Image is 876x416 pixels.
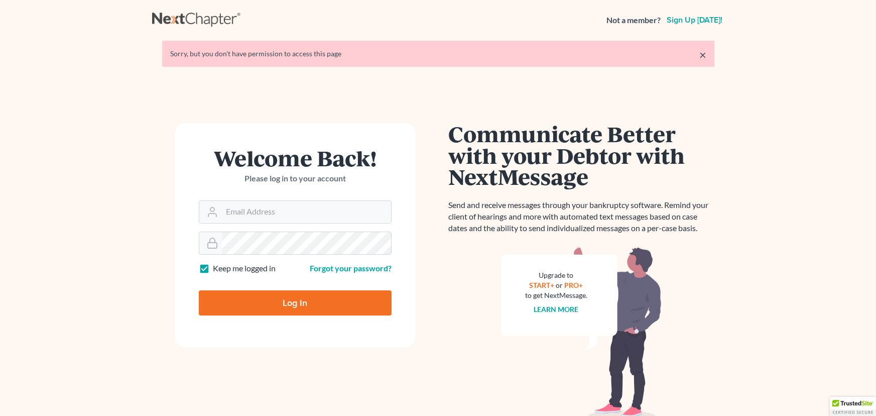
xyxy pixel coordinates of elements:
div: Sorry, but you don't have permission to access this page [170,49,706,59]
label: Keep me logged in [213,263,276,274]
a: Forgot your password? [310,263,392,273]
input: Log In [199,290,392,316]
h1: Communicate Better with your Debtor with NextMessage [448,123,714,187]
span: or [556,281,563,289]
a: × [699,49,706,61]
a: PRO+ [564,281,583,289]
input: Email Address [222,201,391,223]
div: to get NextMessage. [525,290,587,300]
a: Sign up [DATE]! [665,16,724,24]
div: TrustedSite Certified [830,397,876,416]
a: START+ [529,281,554,289]
a: Learn more [534,305,578,314]
p: Please log in to your account [199,173,392,184]
div: Upgrade to [525,270,587,280]
p: Send and receive messages through your bankruptcy software. Remind your client of hearings and mo... [448,199,714,234]
strong: Not a member? [606,15,661,26]
h1: Welcome Back! [199,147,392,169]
